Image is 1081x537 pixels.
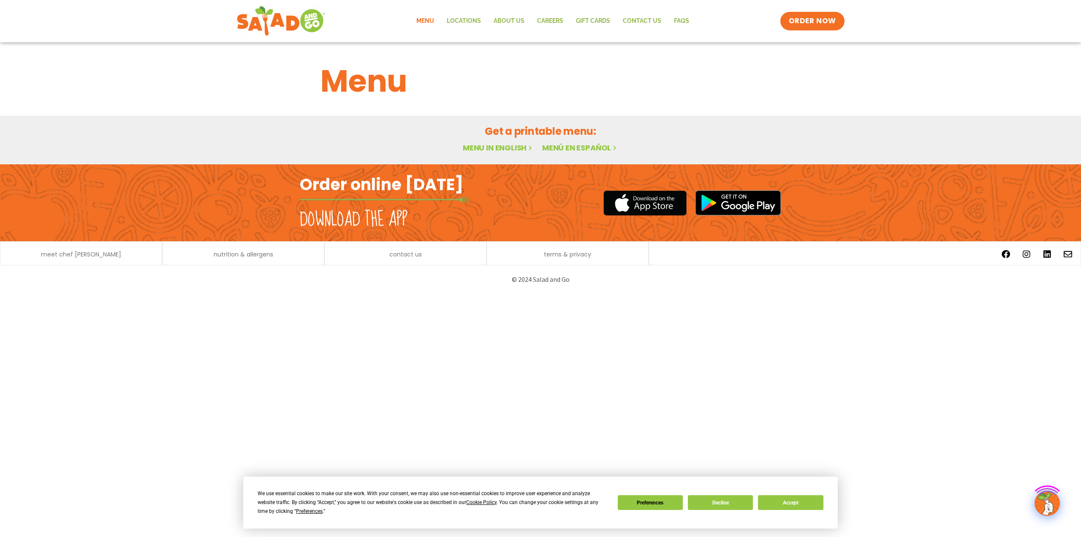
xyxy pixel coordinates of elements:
a: FAQs [668,11,695,31]
button: Decline [688,495,753,510]
h1: Menu [320,58,761,104]
a: Menu in English [463,142,534,153]
span: ORDER NOW [789,16,836,26]
a: contact us [389,251,422,257]
a: About Us [487,11,531,31]
a: Careers [531,11,570,31]
a: Contact Us [617,11,668,31]
img: fork [300,197,469,202]
a: ORDER NOW [780,12,845,30]
h2: Order online [DATE] [300,174,463,195]
img: new-SAG-logo-768×292 [236,4,326,38]
button: Accept [758,495,823,510]
button: Preferences [618,495,683,510]
a: Menu [410,11,440,31]
nav: Menu [410,11,695,31]
a: Menú en español [542,142,618,153]
a: meet chef [PERSON_NAME] [41,251,121,257]
a: Locations [440,11,487,31]
p: © 2024 Salad and Go [304,274,777,285]
span: Cookie Policy [466,499,497,505]
h2: Get a printable menu: [320,124,761,139]
a: nutrition & allergens [214,251,273,257]
h2: Download the app [300,208,407,232]
div: Cookie Consent Prompt [243,477,838,529]
img: google_play [695,190,781,215]
a: terms & privacy [544,251,591,257]
a: GIFT CARDS [570,11,617,31]
div: We use essential cookies to make our site work. With your consent, we may also use non-essential ... [258,489,607,516]
span: Preferences [296,508,323,514]
img: appstore [603,189,687,217]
